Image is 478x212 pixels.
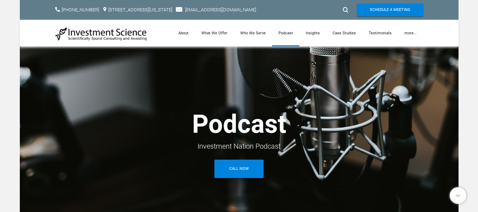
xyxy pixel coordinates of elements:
img: Investment Science | NYC Consulting Services [55,27,147,41]
a: Podcast [272,20,299,46]
a: About [172,20,195,46]
a: more... [398,20,423,46]
a: Case Studies [326,20,362,46]
span: Schedule A Meeting [370,4,410,16]
a: [EMAIL_ADDRESS][DOMAIN_NAME] [185,7,256,12]
a: [PHONE_NUMBER] [62,7,99,12]
a: Insights [299,20,326,46]
a: What We Offer [195,20,234,46]
span: Call Now [229,160,249,178]
a: Call Now [214,160,264,178]
strong: Podcast [192,109,286,139]
a: [STREET_ADDRESS][US_STATE]​ [108,7,172,12]
a: Who We Serve [234,20,272,46]
a: Testimonials [362,20,398,46]
div: Investment Nation Podcast [55,140,423,153]
a: Schedule A Meeting [357,4,423,16]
